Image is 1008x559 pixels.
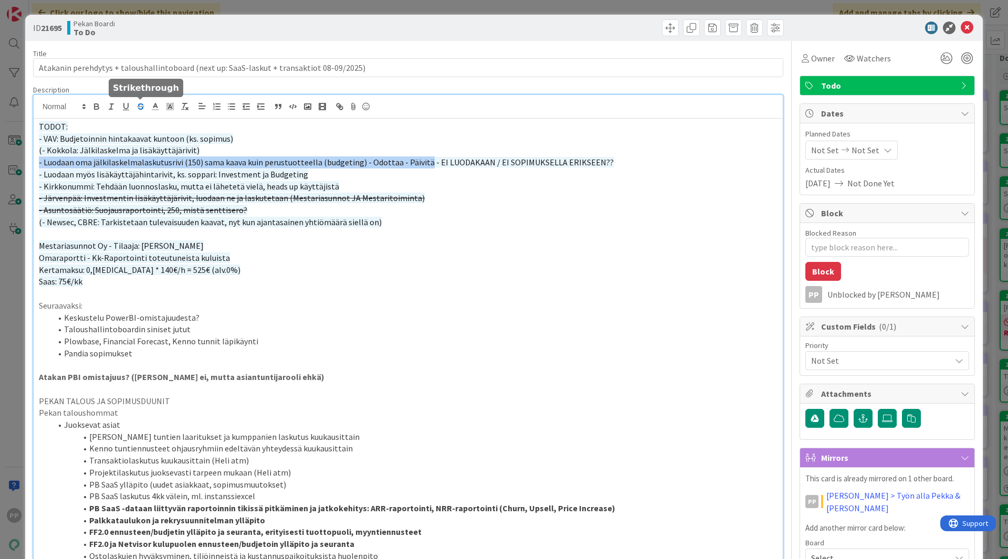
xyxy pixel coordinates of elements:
[811,144,839,156] span: Not Set
[805,262,841,281] button: Block
[805,286,822,303] div: PP
[39,133,233,144] span: - VAV: Budjetoinnin hintakaavat kuntoon (ks. sopimus)
[805,495,818,508] div: PP
[821,387,955,400] span: Attachments
[39,407,778,419] p: Pekan taloushommat
[39,193,425,203] s: - Järvenpää: Investmentin lisäkäyttäjärivit, luodaan ne ja laskutetaan (Mestariasunnot JA Mestari...
[33,58,783,77] input: type card name here...
[39,252,230,263] span: Omaraportti - Kk-Raportointi toteutuneista kuluista
[39,205,247,215] s: - Asuntosäätiö: Suojausraportointi, 250, mistä senttisero?
[39,240,204,251] span: Mestariasunnot Oy - Tilaaja: [PERSON_NAME]
[51,490,778,502] li: PB SaaS laskutus 4kk välein, ml. instanssiexcel
[827,290,969,299] div: Unblocked by [PERSON_NAME]
[39,169,308,180] span: - Luodaan myös lisäkäyttäjähintarivit, ks. soppari: Investment ja Budgeting
[857,52,891,65] span: Watchers
[821,79,955,92] span: Todo
[51,455,778,467] li: Transaktiolaskutus kuukausittain (Heli atm)
[113,83,179,93] h5: Strikethrough
[33,22,62,34] span: ID
[39,265,240,275] span: Kertamaksu: 0,[MEDICAL_DATA] * 140€/h = 525€ (alv.0%)
[51,442,778,455] li: Kenno tuntiennusteet ohjausryhmiin edeltävän yhteydessä kuukausittain
[41,23,62,33] b: 21695
[51,347,778,360] li: Pandia sopimukset
[805,165,969,176] span: Actual Dates
[811,52,835,65] span: Owner
[821,320,955,333] span: Custom Fields
[39,217,382,227] span: (- Newsec, CBRE: Tarkistetaan tulevaisuuden kaavat, nyt kun ajantasainen yhtiömäärä siellä on)
[805,522,969,534] p: Add another mirror card below:
[805,473,969,485] p: This card is already mirrored on 1 other board.
[821,107,955,120] span: Dates
[51,431,778,443] li: [PERSON_NAME] tuntien laaritukset ja kumppanien laskutus kuukausittain
[39,157,614,167] span: - Luodaan oma jälkilaskelmalaskutusrivi (150) sama kaava kuin perustuotteella (budgeting) - Odott...
[39,300,778,312] p: Seuraavaksi:
[89,515,265,525] strong: Palkkataulukon ja rekrysuunnitelman ylläpito
[89,526,422,537] strong: FF2.0 ennusteen/budjetin ylläpito ja seuranta, erityisesti tuottopuoli, myyntiennusteet
[89,503,615,513] strong: PB SaaS -dataan liittyvän raportoinnin tikissä pitkäminen ja jatkokehitys: ARR-raportointi, NRR-r...
[51,467,778,479] li: Projektilaskutus juoksevasti tarpeen mukaan (Heli atm)
[805,539,824,546] span: Board
[22,2,48,14] span: Support
[39,145,199,155] span: (- Kokkola: Jälkilaskelma ja lisäkäyttäjärivit)
[805,342,969,349] div: Priority
[847,177,895,189] span: Not Done Yet
[39,276,82,287] span: Saas: 75€/kk
[33,85,69,94] span: Description
[39,372,324,382] strong: Atakan PBI omistajuus? ([PERSON_NAME] ei, mutta asiantuntijarooli ehkä)
[39,395,778,407] p: PEKAN TALOUS JA SOPIMUSDUUNIT
[39,181,339,192] span: - Kirkkonummi: Tehdään luonnoslasku, mutta ei lähetetä vielä, heads up käyttäjistä
[821,451,955,464] span: Mirrors
[879,321,896,332] span: ( 0/1 )
[89,539,354,549] strong: FF2.0 ja Netvisor kulupuolen ennusteen/budjetoin ylläpito ja seuranta
[852,144,879,156] span: Not Set
[51,323,778,335] li: Taloushallintoboardin siniset jutut
[805,228,856,238] label: Blocked Reason
[39,121,68,132] span: TODOT:
[821,207,955,219] span: Block
[33,49,47,58] label: Title
[51,479,778,491] li: PB SaaS ylläpito (uudet asiakkaat, sopimusmuutokset)
[811,353,946,368] span: Not Set
[51,312,778,324] li: Keskustelu PowerBI-omistajuudesta?
[805,177,831,189] span: [DATE]
[73,28,115,36] b: To Do
[51,419,778,431] li: Juoksevat asiat
[51,335,778,347] li: Plowbase, Financial Forecast, Kenno tunnit läpikäynti
[805,129,969,140] span: Planned Dates
[826,489,969,514] a: [PERSON_NAME] > Työn alla Pekka & [PERSON_NAME]
[73,19,115,28] span: Pekan Boardi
